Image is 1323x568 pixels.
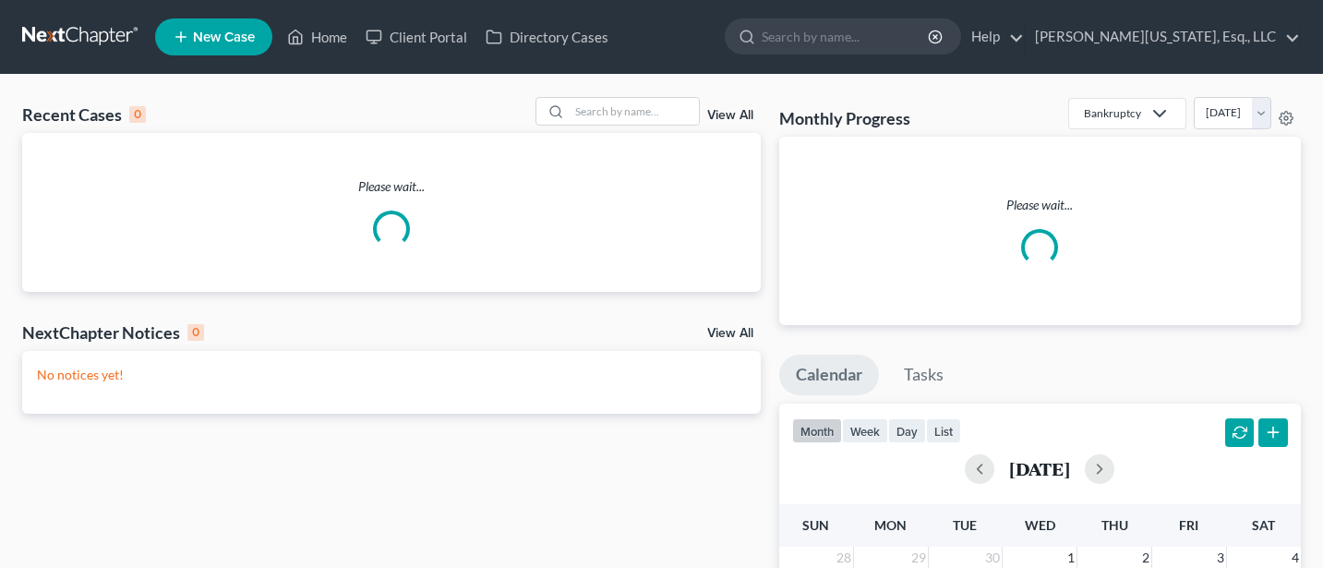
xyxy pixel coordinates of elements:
[1009,459,1070,478] h2: [DATE]
[356,20,476,54] a: Client Portal
[37,366,746,384] p: No notices yet!
[193,30,255,44] span: New Case
[129,106,146,123] div: 0
[1026,20,1300,54] a: [PERSON_NAME][US_STATE], Esq., LLC
[792,418,842,443] button: month
[1179,517,1198,533] span: Fri
[874,517,907,533] span: Mon
[779,355,879,395] a: Calendar
[762,19,931,54] input: Search by name...
[779,107,910,129] h3: Monthly Progress
[1084,105,1141,121] div: Bankruptcy
[794,196,1286,214] p: Please wait...
[802,517,829,533] span: Sun
[1101,517,1128,533] span: Thu
[570,98,699,125] input: Search by name...
[1252,517,1275,533] span: Sat
[476,20,618,54] a: Directory Cases
[707,109,753,122] a: View All
[22,321,204,344] div: NextChapter Notices
[888,418,926,443] button: day
[842,418,888,443] button: week
[187,324,204,341] div: 0
[887,355,960,395] a: Tasks
[707,327,753,340] a: View All
[22,177,761,196] p: Please wait...
[953,517,977,533] span: Tue
[926,418,961,443] button: list
[962,20,1024,54] a: Help
[278,20,356,54] a: Home
[22,103,146,126] div: Recent Cases
[1025,517,1055,533] span: Wed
